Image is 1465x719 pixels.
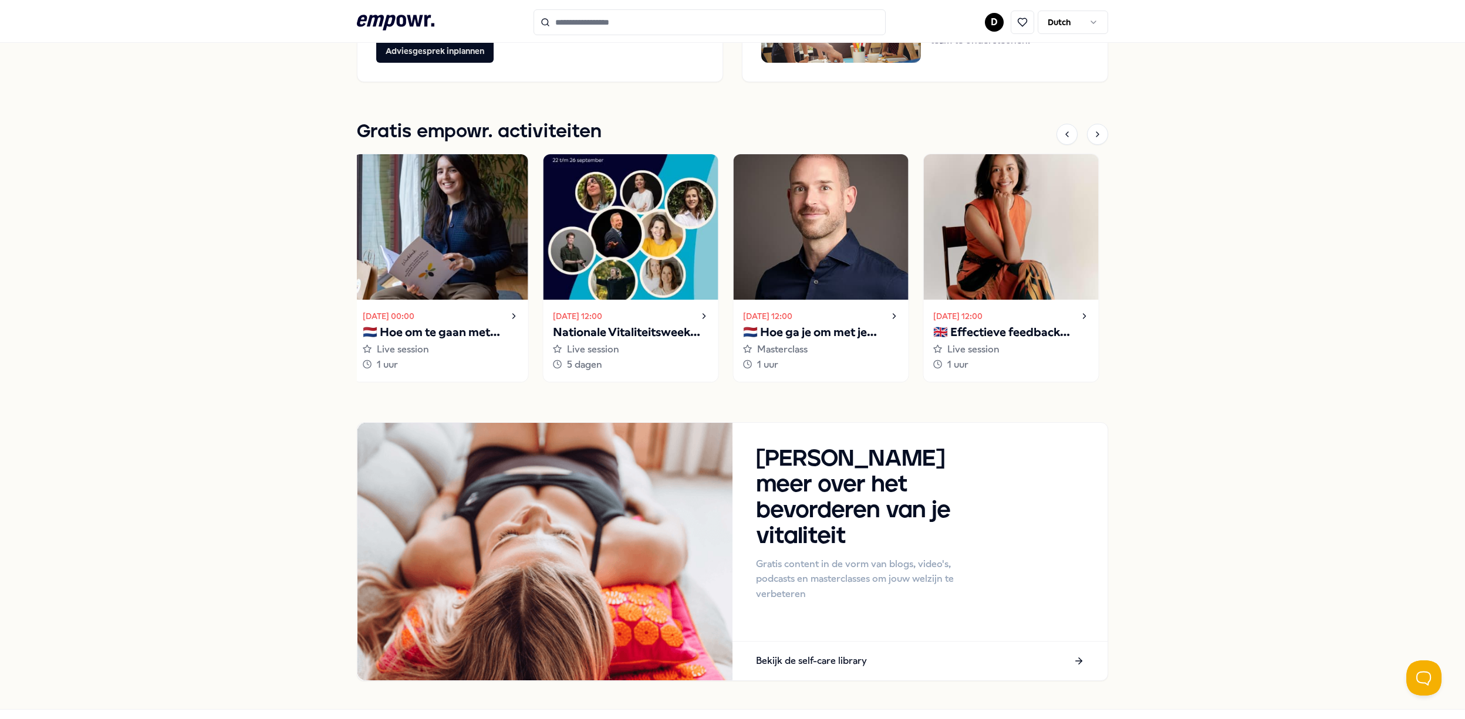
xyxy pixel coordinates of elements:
[933,342,1089,357] div: Live session
[544,154,718,300] img: activity image
[553,310,602,323] time: [DATE] 12:00
[376,39,494,63] button: Adviesgesprek inplannen
[534,9,886,35] input: Search for products, categories or subcategories
[363,310,414,323] time: [DATE] 00:00
[353,154,529,382] a: [DATE] 00:00🇳🇱 Hoe om te gaan met onzekerheid?Live session1 uur
[363,357,519,372] div: 1 uur
[756,557,975,602] p: Gratis content in de vorm van blogs, video's, podcasts en masterclasses om jouw welzijn te verbet...
[743,310,792,323] time: [DATE] 12:00
[933,323,1089,342] p: 🇬🇧 Effectieve feedback geven en ontvangen
[553,323,709,342] p: Nationale Vitaliteitsweek 2025
[357,423,732,680] img: Handout image
[985,13,1004,32] button: D
[553,357,709,372] div: 5 dagen
[363,323,519,342] p: 🇳🇱 Hoe om te gaan met onzekerheid?
[923,154,1099,382] a: [DATE] 12:00🇬🇧 Effectieve feedback geven en ontvangenLive session1 uur
[1406,660,1442,696] iframe: Help Scout Beacon - Open
[743,342,899,357] div: Masterclass
[353,154,528,300] img: activity image
[933,357,1089,372] div: 1 uur
[933,310,983,323] time: [DATE] 12:00
[543,154,719,382] a: [DATE] 12:00Nationale Vitaliteitsweek 2025Live session5 dagen
[734,154,909,300] img: activity image
[363,342,519,357] div: Live session
[756,446,975,550] h3: [PERSON_NAME] meer over het bevorderen van je vitaliteit
[743,357,899,372] div: 1 uur
[357,422,1108,681] a: Handout image[PERSON_NAME] meer over het bevorderen van je vitaliteitGratis content in de vorm va...
[553,342,709,357] div: Live session
[743,323,899,342] p: 🇳🇱 Hoe ga je om met je innerlijke criticus?
[924,154,1099,300] img: activity image
[733,154,909,382] a: [DATE] 12:00🇳🇱 Hoe ga je om met je innerlijke criticus?Masterclass1 uur
[756,653,867,669] p: Bekijk de self-care library
[357,117,602,147] h1: Gratis empowr. activiteiten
